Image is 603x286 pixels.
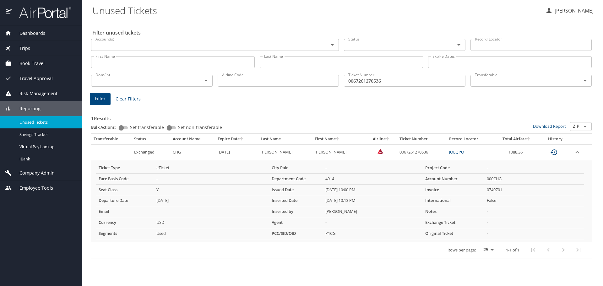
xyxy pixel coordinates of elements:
[113,93,143,105] button: Clear Filters
[454,40,463,49] button: Open
[95,95,106,103] span: Filter
[448,248,476,252] p: Rows per page:
[323,184,423,195] td: [DATE] 10:00 PM
[269,163,323,173] th: City Pair
[12,6,71,19] img: airportal-logo.png
[96,206,154,217] th: Email
[527,137,531,141] button: sort
[92,1,540,20] h1: Unused Tickets
[12,170,55,176] span: Company Admin
[423,217,484,228] th: Exchange Ticket
[423,163,484,173] th: Project Code
[19,119,75,125] span: Unused Tickets
[96,173,154,184] th: Fare Basis Code
[132,144,170,160] td: Exchanged
[12,90,57,97] span: Risk Management
[178,125,222,130] span: Set non-transferable
[91,111,592,122] h3: 1 Results
[96,217,154,228] th: Currency
[423,228,484,239] th: Original Ticket
[478,245,496,255] select: rows per page
[397,144,447,160] td: 0067261270536
[484,173,584,184] td: 000CHG
[170,134,215,144] th: Account Name
[484,184,584,195] td: 0749701
[366,134,397,144] th: Airline
[269,184,323,195] th: Issued Date
[19,132,75,138] span: Savings Tracker
[484,206,584,217] td: -
[202,76,210,85] button: Open
[581,122,589,131] button: Open
[12,75,53,82] span: Travel Approval
[323,217,423,228] td: -
[154,163,269,173] td: eTicket
[323,228,423,239] td: P1CG
[154,217,269,228] td: USD
[484,228,584,239] td: -
[91,124,121,130] p: Bulk Actions:
[423,195,484,206] th: International
[96,195,154,206] th: Departure Date
[269,206,323,217] th: Inserted by
[96,228,154,239] th: Segments
[94,136,129,142] div: Transferable
[269,195,323,206] th: Inserted Date
[494,134,540,144] th: Total Airfare
[484,195,584,206] td: False
[269,173,323,184] th: Department Code
[423,206,484,217] th: Notes
[91,134,592,258] table: custom pagination table
[377,148,383,154] img: Delta Airlines
[543,5,596,16] button: [PERSON_NAME]
[423,173,484,184] th: Account Number
[323,195,423,206] td: [DATE] 10:13 PM
[116,95,141,103] span: Clear Filters
[540,134,571,144] th: History
[386,137,390,141] button: sort
[449,149,464,155] a: JQEQPO
[12,30,45,37] span: Dashboards
[6,6,12,19] img: icon-airportal.png
[269,217,323,228] th: Agent
[423,184,484,195] th: Invoice
[573,148,581,156] button: expand row
[12,60,45,67] span: Book Travel
[553,7,594,14] p: [PERSON_NAME]
[154,195,269,206] td: [DATE]
[12,185,53,192] span: Employee Tools
[154,173,269,184] td: -
[170,144,215,160] td: CHG
[323,206,423,217] td: [PERSON_NAME]
[90,93,111,105] button: Filter
[312,134,366,144] th: First Name
[96,163,154,173] th: Ticket Type
[130,125,164,130] span: Set transferable
[215,144,258,160] td: [DATE]
[12,105,41,112] span: Reporting
[323,163,423,173] td: -
[494,144,540,160] td: 1088.36
[506,248,519,252] p: 1-1 of 1
[215,134,258,144] th: Expire Date
[447,134,494,144] th: Record Locator
[336,137,340,141] button: sort
[258,144,312,160] td: [PERSON_NAME]
[154,228,269,239] td: Used
[19,144,75,150] span: Virtual Pay Lookup
[258,134,312,144] th: Last Name
[269,228,323,239] th: PCC/SID/OID
[96,163,584,239] table: more info about unused tickets
[484,217,584,228] td: -
[132,134,170,144] th: Status
[484,163,584,173] td: -
[12,45,30,52] span: Trips
[533,123,566,129] a: Download Report
[397,134,447,144] th: Ticket Number
[96,184,154,195] th: Seat Class
[581,76,589,85] button: Open
[154,184,269,195] td: Y
[240,137,244,141] button: sort
[328,40,337,49] button: Open
[19,156,75,162] span: IBank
